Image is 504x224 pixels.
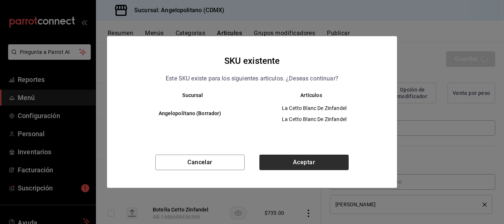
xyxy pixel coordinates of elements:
span: La Cetto Blanc De Zinfandel [258,104,370,112]
button: Aceptar [259,155,349,170]
h6: Angelopolitano (Borrador) [134,110,246,118]
h4: SKU existente [224,54,280,68]
button: Cancelar [155,155,245,170]
span: La Cetto Blanc De Zinfandel [258,116,370,123]
p: Este SKU existe para los siguientes articulos. ¿Deseas continuar? [166,74,338,83]
th: Sucursal [122,92,252,98]
th: Artículos [252,92,382,98]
